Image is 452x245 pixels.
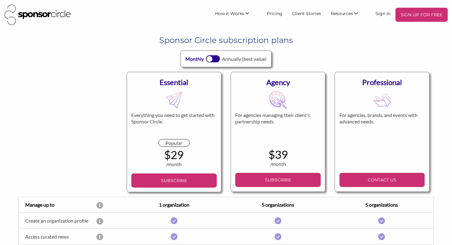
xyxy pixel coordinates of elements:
[275,217,281,224] img: i
[371,8,395,19] a: Sign In
[4,4,71,25] img: Sponsor Circle Logo
[238,175,318,185] p: SUBSCRIBE
[275,233,281,240] img: i
[215,11,244,16] span: How it Works
[235,77,320,88] div: Agency
[270,161,286,167] span: /month
[171,217,177,224] img: i
[398,10,445,19] p: SIGN UP FOR FREE
[339,77,425,88] div: Professional
[330,201,434,208] div: 5 organizations
[269,91,287,109] img: MDB8YWNjdF8xRVMyQnVKcDI4S0FlS2M5fGZsX2xpdmVfa1QzbGg0YzRNa2NWT1BDV21CQUZza1Zs0031E1MQed
[235,149,320,160] div: $39
[235,173,320,187] a: SUBSCRIBE
[339,112,425,139] div: For agencies, brands, and events with advanced needs.
[287,8,326,19] a: Client Stories
[171,233,177,240] img: i
[235,112,320,139] div: For agencies managing their client's partnership needs.
[262,8,287,19] a: Pricing
[131,149,216,161] div: $29
[18,218,96,224] div: Create an organization profile
[166,161,182,167] span: /month
[165,91,183,109] img: MDB8YWNjdF8xRVMyQnVKcDI4S0FlS2M5fGZsX2xpdmVfZ2hUeW9zQmppQkJrVklNa3k3WGg1bXBx00WCYLTg8d
[339,173,425,187] a: CONTACT US
[331,11,353,16] span: Resources
[18,234,96,239] div: Access curated news
[122,201,226,208] div: 1 organization
[226,201,330,208] div: 5 organizations
[326,8,371,22] li: Resources
[373,91,391,109] img: MDB8YWNjdF8xRVMyQnVKcDI4S0FlS2M5fGZsX2xpdmVfemZLY1VLQ1l3QUkzM2FycUE0M0ZwaXNX00M5cMylX0
[158,139,189,147] div: Popular
[222,55,267,63] div: Annually (best value)
[134,176,214,185] p: SUBSCRIBE
[378,233,385,240] img: i
[131,77,216,88] div: Essential
[378,217,385,224] img: i
[342,175,422,185] p: CONTACT US
[18,201,96,208] div: Manage up to
[210,8,262,22] li: How it Works
[131,173,216,188] a: SUBSCRIBE
[23,35,429,46] h1: Sponsor Circle subscription plans
[185,55,204,63] div: Monthly
[131,112,216,139] div: Everything you need to get started with Sponsor Circle.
